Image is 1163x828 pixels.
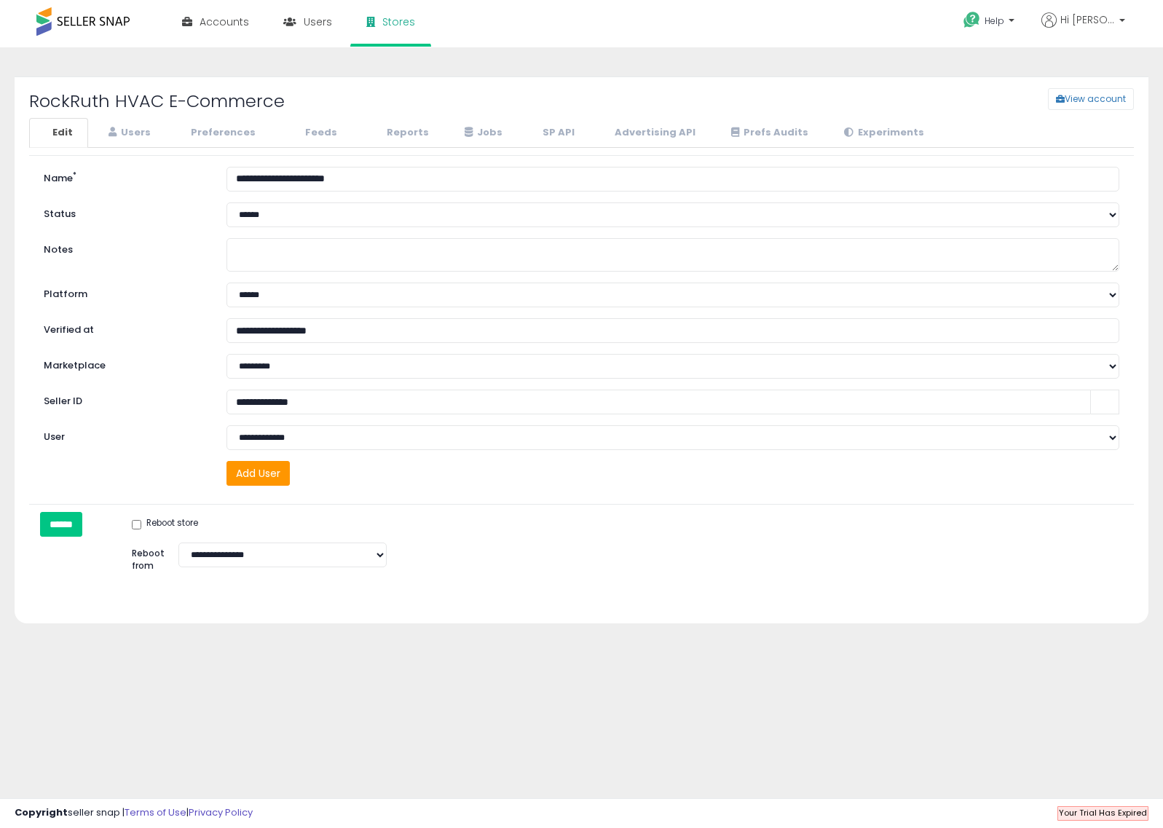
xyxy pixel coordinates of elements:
a: Edit [29,118,88,148]
span: Stores [382,15,415,29]
span: Accounts [200,15,249,29]
label: Reboot from [121,543,167,572]
h2: RockRuth HVAC E-Commerce [18,92,488,111]
label: Notes [33,238,216,257]
label: Platform [33,283,216,301]
button: Add User [226,461,290,486]
a: Prefs Audits [712,118,824,148]
span: Hi [PERSON_NAME] [1060,12,1115,27]
input: Reboot store [132,520,141,529]
a: Feeds [272,118,352,148]
label: Name [33,167,216,186]
a: Users [90,118,166,148]
label: Seller ID [33,390,216,409]
span: Users [304,15,332,29]
a: Preferences [167,118,271,148]
label: Marketplace [33,354,216,373]
a: Jobs [446,118,518,148]
a: SP API [519,118,590,148]
label: Reboot store [132,517,198,532]
label: User [33,425,216,444]
label: Verified at [33,318,216,337]
a: Reports [354,118,444,148]
i: Get Help [963,11,981,29]
a: View account [1037,88,1059,110]
span: Help [985,15,1004,27]
a: Experiments [825,118,939,148]
a: Hi [PERSON_NAME] [1041,12,1125,45]
button: View account [1048,88,1134,110]
a: Advertising API [591,118,711,148]
label: Status [33,202,216,221]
